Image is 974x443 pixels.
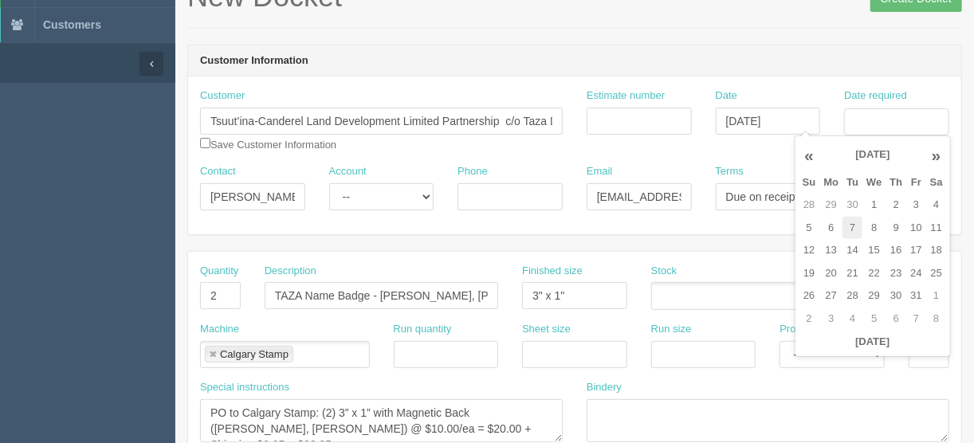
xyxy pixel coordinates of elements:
label: Account [329,164,367,179]
td: 4 [926,194,947,217]
th: [DATE] [820,139,926,171]
th: Su [799,171,820,194]
span: Customers [43,18,101,31]
td: 16 [886,239,906,262]
label: Proof [780,322,804,337]
th: Sa [926,171,947,194]
td: 25 [926,262,947,285]
td: 23 [886,262,906,285]
td: 2 [886,194,906,217]
label: Date [716,88,737,104]
td: 24 [906,262,925,285]
div: Calgary Stamp [220,349,289,359]
label: Estimate number [587,88,665,104]
label: Machine [200,322,239,337]
td: 8 [926,308,947,331]
td: 28 [842,284,862,308]
label: Bindery [587,380,622,395]
td: 3 [906,194,925,217]
label: Email [587,164,613,179]
td: 3 [820,308,843,331]
td: 13 [820,239,843,262]
label: Run size [651,322,692,337]
label: Terms [716,164,744,179]
td: 19 [799,262,820,285]
td: 5 [862,308,886,331]
th: [DATE] [799,331,947,354]
td: 18 [926,239,947,262]
td: 14 [842,239,862,262]
td: 15 [862,239,886,262]
label: Stock [651,264,677,279]
td: 11 [926,217,947,240]
label: Quantity [200,264,238,279]
label: Description [265,264,316,279]
td: 27 [820,284,843,308]
div: Save Customer Information [200,88,563,152]
td: 28 [799,194,820,217]
header: Customer Information [188,45,961,77]
td: 1 [862,194,886,217]
td: 17 [906,239,925,262]
th: We [862,171,886,194]
th: Mo [820,171,843,194]
th: « [799,139,820,171]
td: 1 [926,284,947,308]
label: Contact [200,164,236,179]
th: Th [886,171,906,194]
label: Customer [200,88,245,104]
label: Phone [458,164,488,179]
td: 7 [906,308,925,331]
td: 2 [799,308,820,331]
td: 21 [842,262,862,285]
textarea: PO to Calgary Stamp: (2) 3” x 1” with Magnetic Back ([PERSON_NAME], Bryce Starlight) @ $10.00/ea ... [200,399,563,442]
label: Date required [844,88,907,104]
label: Sheet size [522,322,571,337]
td: 4 [842,308,862,331]
th: Tu [842,171,862,194]
td: 12 [799,239,820,262]
td: 5 [799,217,820,240]
td: 20 [820,262,843,285]
td: 7 [842,217,862,240]
td: 31 [906,284,925,308]
th: » [926,139,947,171]
td: 6 [820,217,843,240]
td: 30 [886,284,906,308]
input: Enter customer name [200,108,563,135]
td: 9 [886,217,906,240]
td: 6 [886,308,906,331]
label: Special instructions [200,380,289,395]
td: 29 [820,194,843,217]
td: 26 [799,284,820,308]
td: 8 [862,217,886,240]
th: Fr [906,171,925,194]
label: Run quantity [394,322,452,337]
td: 10 [906,217,925,240]
td: 22 [862,262,886,285]
td: 30 [842,194,862,217]
label: Finished size [522,264,583,279]
td: 29 [862,284,886,308]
